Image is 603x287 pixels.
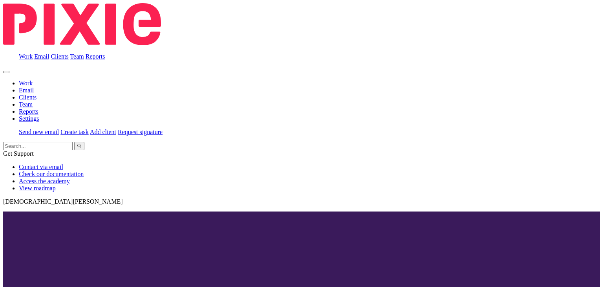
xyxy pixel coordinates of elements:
[3,3,161,45] img: Pixie
[34,53,49,60] a: Email
[3,142,73,150] input: Search
[19,108,38,115] a: Reports
[3,198,600,205] p: [DEMOGRAPHIC_DATA][PERSON_NAME]
[51,53,68,60] a: Clients
[19,164,63,170] a: Contact via email
[86,53,105,60] a: Reports
[60,129,89,135] a: Create task
[118,129,163,135] a: Request signature
[19,87,34,94] a: Email
[19,101,33,108] a: Team
[3,150,34,157] span: Get Support
[19,115,39,122] a: Settings
[70,53,84,60] a: Team
[19,80,33,86] a: Work
[90,129,116,135] a: Add client
[19,178,70,184] a: Access the academy
[19,185,56,191] a: View roadmap
[74,142,84,150] button: Search
[19,129,59,135] a: Send new email
[19,53,33,60] a: Work
[19,94,37,101] a: Clients
[19,171,84,177] a: Check our documentation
